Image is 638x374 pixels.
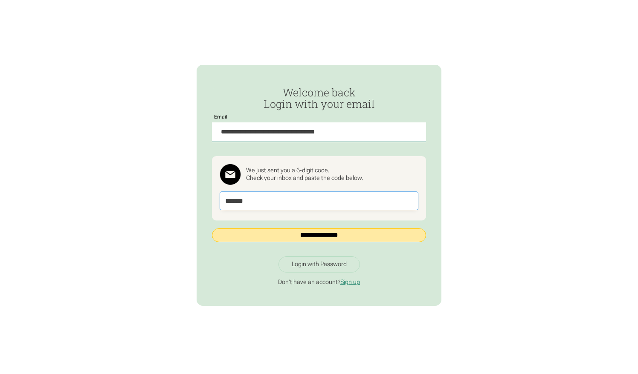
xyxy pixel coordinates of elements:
[292,261,347,268] div: Login with Password
[212,114,230,120] label: Email
[340,278,360,286] a: Sign up
[246,167,363,182] div: We just sent you a 6-digit code. Check your inbox and paste the code below.
[212,87,426,110] h2: Welcome back Login with your email
[212,278,426,286] p: Don't have an account?
[212,87,426,250] form: Passwordless Login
